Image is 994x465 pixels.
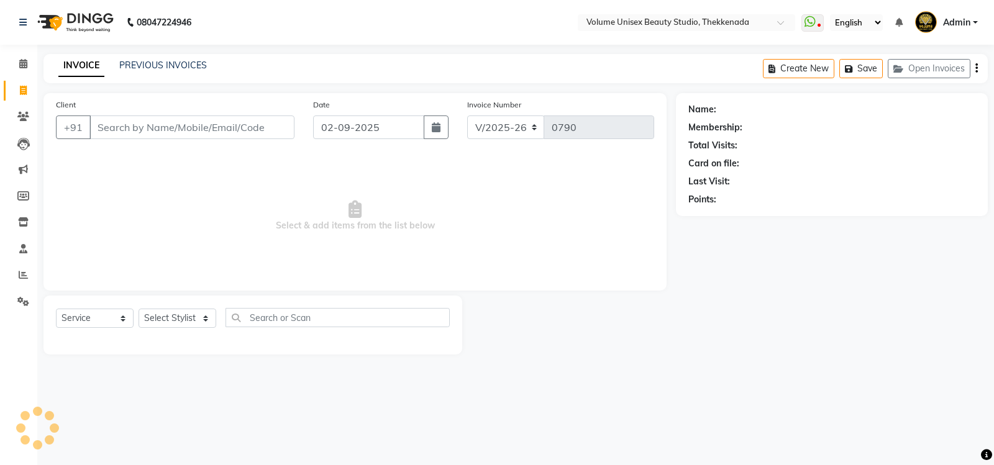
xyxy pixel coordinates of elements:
a: INVOICE [58,55,104,77]
div: Card on file: [688,157,739,170]
button: Open Invoices [888,59,970,78]
input: Search by Name/Mobile/Email/Code [89,115,294,139]
b: 08047224946 [137,5,191,40]
span: Admin [943,16,970,29]
button: Save [839,59,883,78]
div: Last Visit: [688,175,730,188]
input: Search or Scan [226,308,450,327]
button: +91 [56,115,91,139]
div: Name: [688,103,716,116]
label: Client [56,99,76,111]
img: Admin [915,11,937,33]
div: Membership: [688,121,742,134]
div: Points: [688,193,716,206]
a: PREVIOUS INVOICES [119,60,207,71]
span: Select & add items from the list below [56,154,654,278]
label: Invoice Number [467,99,521,111]
img: logo [32,5,117,40]
label: Date [313,99,330,111]
button: Create New [763,59,834,78]
div: Total Visits: [688,139,737,152]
